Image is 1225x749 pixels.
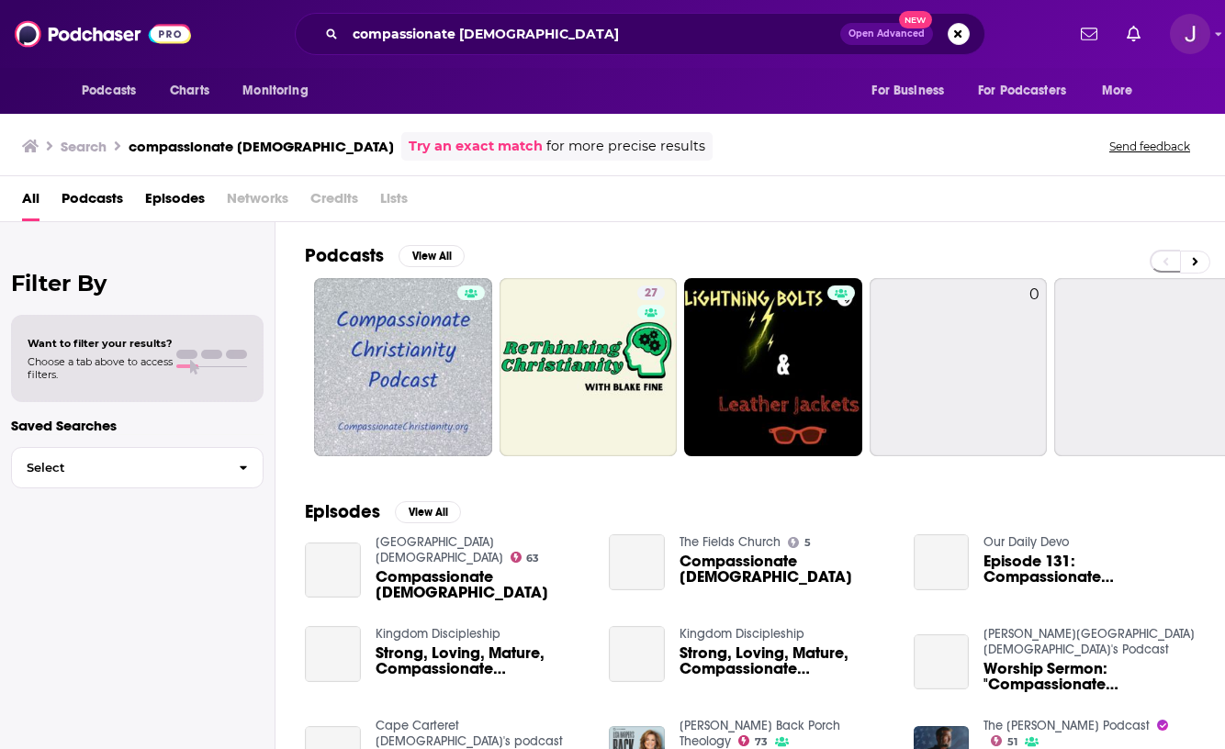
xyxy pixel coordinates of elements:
button: open menu [69,73,160,108]
span: Compassionate [DEMOGRAPHIC_DATA] [680,553,892,585]
span: More [1102,78,1133,104]
div: Search podcasts, credits, & more... [295,13,985,55]
span: Lists [380,184,408,221]
span: Logged in as josephpapapr [1170,14,1210,54]
a: Show notifications dropdown [1119,18,1148,50]
span: Charts [170,78,209,104]
span: For Podcasters [978,78,1066,104]
span: Monitoring [242,78,308,104]
span: Open Advanced [849,29,925,39]
button: View All [395,501,461,523]
span: Episode 131: Compassionate [DEMOGRAPHIC_DATA] [983,553,1196,585]
span: Credits [310,184,358,221]
a: EpisodesView All [305,500,461,523]
h2: Filter By [11,270,264,296]
a: Strong, Loving, Mature, Compassionate Christianity [609,626,665,682]
a: 73 [738,735,768,746]
a: Try an exact match [409,136,543,157]
a: 63 [511,552,540,563]
a: Worship Sermon: "Compassionate Christianity" 10:30 a.m. PDT 9/03/2023 [914,634,970,690]
span: 73 [755,738,768,746]
span: Podcasts [82,78,136,104]
span: 63 [526,554,539,563]
a: Kingdom Discipleship [376,626,500,642]
button: Open AdvancedNew [840,23,933,45]
input: Search podcasts, credits, & more... [345,19,840,49]
a: Strong, Loving, Mature, Compassionate Christianity [305,626,361,682]
span: for more precise results [546,136,705,157]
a: 51 [991,735,1017,746]
a: The Victor Marx Podcast [983,718,1150,733]
a: Episode 131: Compassionate Christianity [914,534,970,590]
span: Strong, Loving, Mature, Compassionate [DEMOGRAPHIC_DATA] [376,645,588,676]
a: Strong, Loving, Mature, Compassionate Christianity [680,645,892,676]
span: 51 [1007,738,1017,746]
h2: Episodes [305,500,380,523]
span: 27 [645,285,657,303]
a: The Fields Church [680,534,781,550]
span: Compassionate [DEMOGRAPHIC_DATA] [376,569,588,600]
a: 0 [870,278,1048,456]
a: Episode 131: Compassionate Christianity [983,553,1196,585]
a: Lisa Harper's Back Porch Theology [680,718,840,749]
a: Sovereign Grace Baptist Church [376,534,503,565]
a: Newberg First Presbyterian Church's Podcast [983,626,1195,657]
button: open menu [1089,73,1156,108]
h2: Podcasts [305,244,384,267]
a: All [22,184,39,221]
span: Strong, Loving, Mature, Compassionate [DEMOGRAPHIC_DATA] [680,645,892,676]
span: 5 [804,539,811,547]
button: View All [399,245,465,267]
a: Compassionate Christianity [680,553,892,585]
span: New [899,11,932,28]
span: For Business [871,78,944,104]
span: Choose a tab above to access filters. [28,355,173,381]
button: open menu [230,73,332,108]
h3: compassionate [DEMOGRAPHIC_DATA] [129,138,394,155]
span: Networks [227,184,288,221]
span: Want to filter your results? [28,337,173,350]
a: Compassionate Christianity [376,569,588,600]
a: Show notifications dropdown [1073,18,1105,50]
div: 0 [1029,285,1040,449]
a: Podcasts [62,184,123,221]
button: open menu [859,73,967,108]
span: Worship Sermon: "Compassionate [DEMOGRAPHIC_DATA]" 10:30 a.m. PDT [DATE] [983,661,1196,692]
a: Strong, Loving, Mature, Compassionate Christianity [376,645,588,676]
a: 27 [500,278,678,456]
button: Send feedback [1104,139,1196,154]
span: Select [12,462,224,474]
img: Podchaser - Follow, Share and Rate Podcasts [15,17,191,51]
a: Compassionate Christianity [609,534,665,590]
a: Charts [158,73,220,108]
img: User Profile [1170,14,1210,54]
button: open menu [966,73,1093,108]
h3: Search [61,138,107,155]
button: Show profile menu [1170,14,1210,54]
a: 27 [637,285,665,300]
a: PodcastsView All [305,244,465,267]
p: Saved Searches [11,417,264,434]
button: Select [11,447,264,488]
a: Episodes [145,184,205,221]
a: Our Daily Devo [983,534,1069,550]
a: Compassionate Christianity [305,542,361,598]
a: Cape Carteret Baptist's podcast [376,718,563,749]
a: 5 [788,537,811,548]
a: Kingdom Discipleship [680,626,804,642]
a: Worship Sermon: "Compassionate Christianity" 10:30 a.m. PDT 9/03/2023 [983,661,1196,692]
